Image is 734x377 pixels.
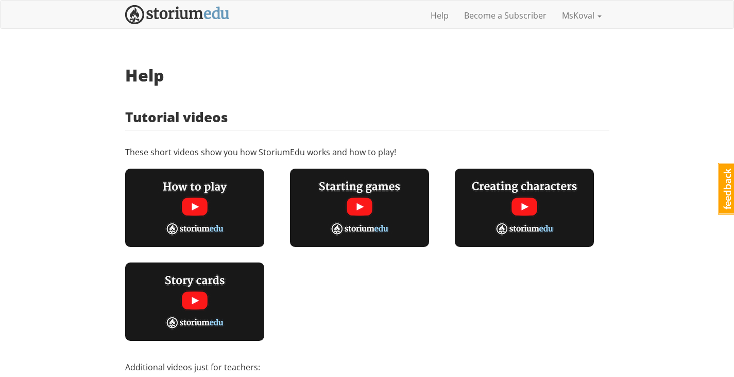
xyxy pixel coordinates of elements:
img: Creating characters [455,169,594,247]
p: These short videos show you how StoriumEdu works and how to play! [125,146,609,158]
img: Starting games [290,169,429,247]
img: All about story cards [125,263,264,341]
a: MsKoval [554,3,609,28]
a: Help [423,3,456,28]
h3: Tutorial videos [125,110,609,125]
h2: Help [125,66,609,84]
img: StoriumEDU [125,5,230,24]
a: Become a Subscriber [456,3,554,28]
img: How to play [125,169,264,247]
p: Additional videos just for teachers: [125,362,609,373]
